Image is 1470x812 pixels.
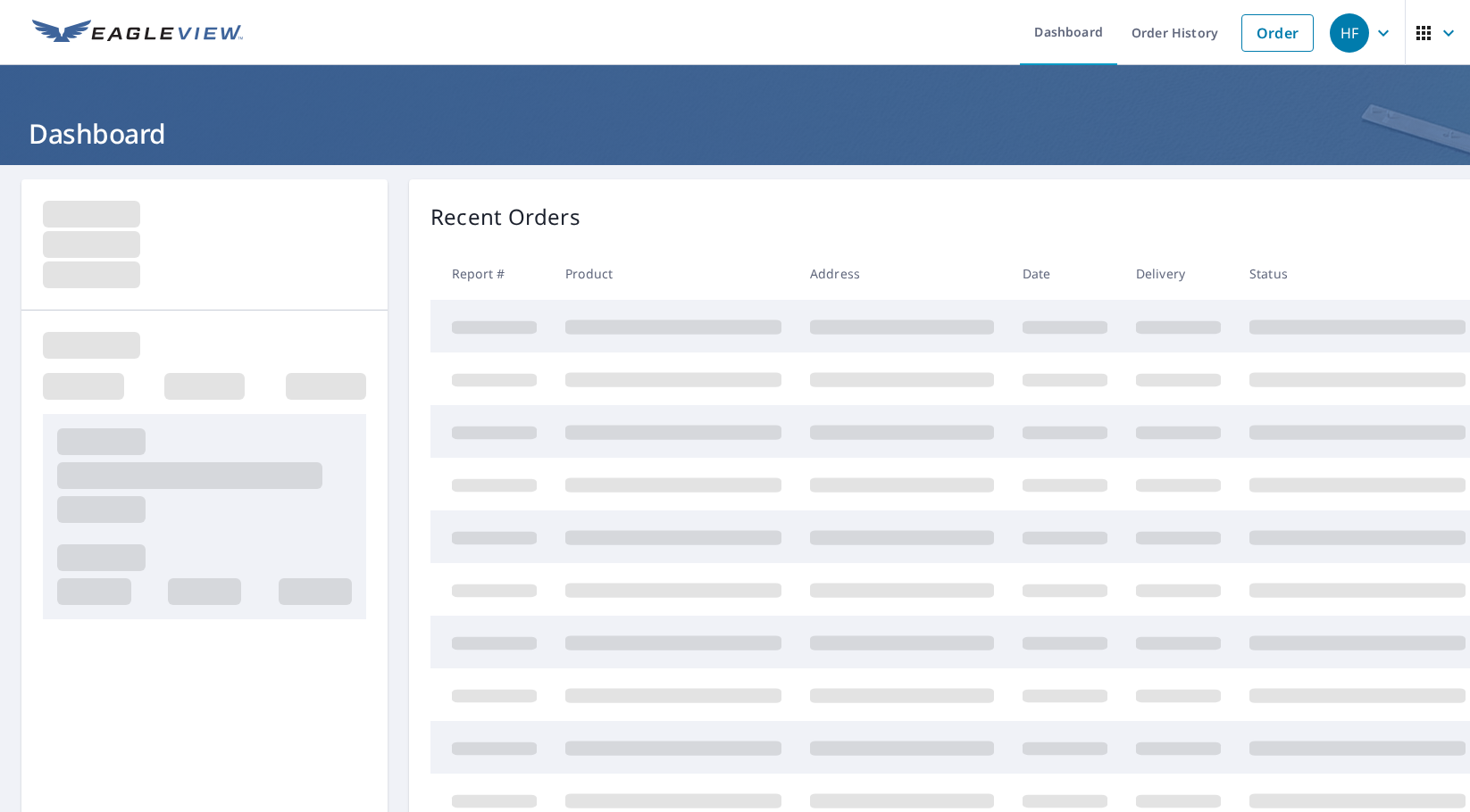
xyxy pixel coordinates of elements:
[430,201,580,233] p: Recent Orders
[32,20,243,46] img: EV Logo
[1330,13,1369,53] div: HF
[1241,14,1314,52] a: Order
[551,247,796,300] th: Product
[1008,247,1122,300] th: Date
[430,247,551,300] th: Report #
[1122,247,1235,300] th: Delivery
[21,115,1449,152] h1: Dashboard
[796,247,1008,300] th: Address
